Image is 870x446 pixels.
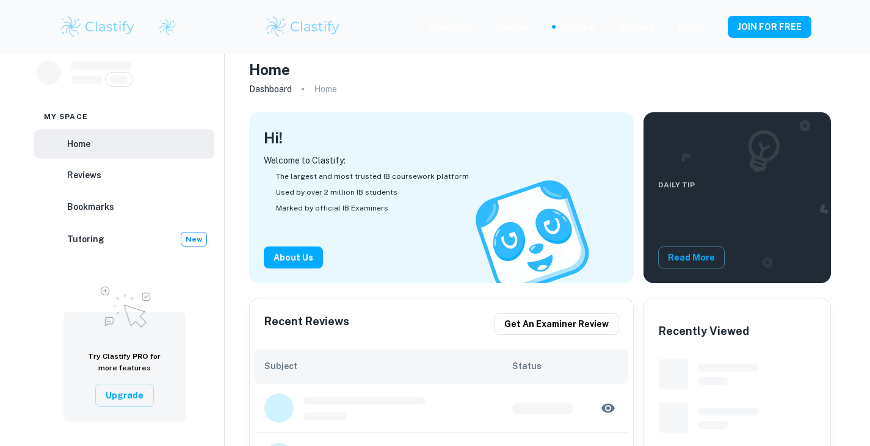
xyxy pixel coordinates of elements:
[620,20,654,34] a: Schools
[95,384,154,407] button: Upgrade
[429,20,474,34] p: Exemplars
[712,24,718,30] button: Help and Feedback
[132,352,148,361] span: PRO
[512,359,618,373] h6: Status
[264,246,323,268] button: About Us
[249,81,292,98] a: Dashboard
[34,129,214,159] a: Home
[67,200,114,214] h6: Bookmarks
[658,246,725,268] button: Read More
[659,323,749,340] h6: Recently Viewed
[264,127,283,149] h4: Hi !
[44,111,88,122] span: My space
[181,234,206,245] span: New
[264,15,342,39] img: Clastify logo
[728,16,811,38] button: JOIN FOR FREE
[658,179,725,190] span: Daily Tip
[264,359,512,373] h6: Subject
[34,192,214,221] a: Bookmarks
[558,20,595,34] a: Tutoring
[498,20,527,34] p: Review
[249,59,290,81] h4: Home
[158,18,176,36] img: Clastify logo
[34,161,214,190] a: Reviews
[67,168,101,182] h6: Reviews
[67,137,90,151] h6: Home
[314,82,337,96] p: Home
[276,171,469,182] span: The largest and most trusted IB coursework platform
[34,224,214,254] a: TutoringNew
[94,279,155,331] img: Upgrade to Pro
[276,187,397,198] span: Used by over 2 million IB students
[78,351,171,374] h6: Try Clastify for more features
[276,203,388,214] span: Marked by official IB Examiners
[264,313,349,335] h6: Recent Reviews
[495,313,618,335] button: Get an examiner review
[59,15,137,39] img: Clastify logo
[67,232,104,246] h6: Tutoring
[151,18,176,36] a: Clastify logo
[678,20,702,34] a: Login
[264,154,619,167] p: Welcome to Clastify:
